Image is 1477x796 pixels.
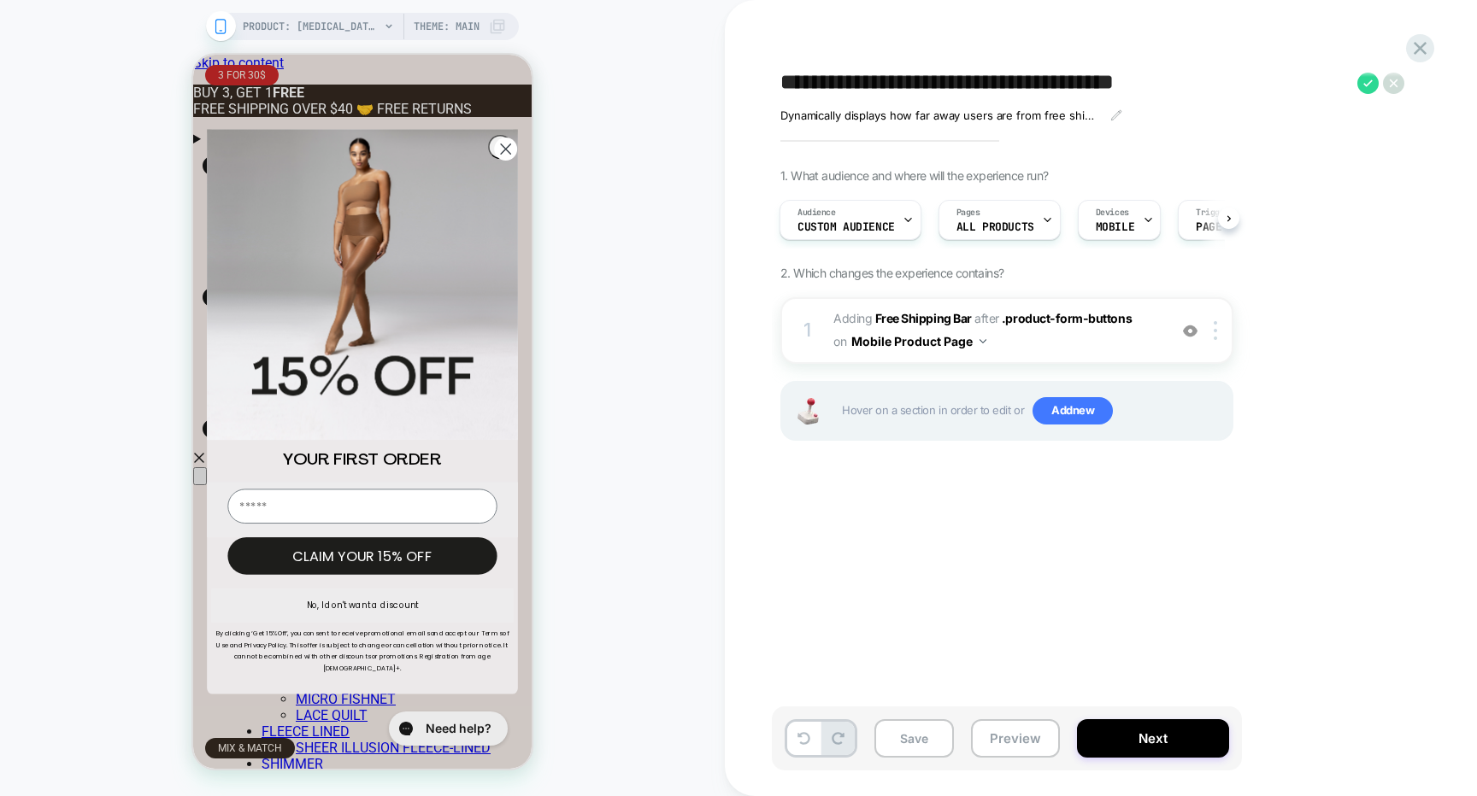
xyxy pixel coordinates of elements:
img: Joystick [791,398,825,424]
button: CLAIM YOUR 15% OFF [34,483,303,520]
button: No, I don't want a discount [18,534,321,568]
span: AFTER [974,311,999,325]
span: 2. Which changes the experience contains? [780,266,1003,280]
span: 1. What audience and where will the experience run? [780,168,1048,183]
button: Save [874,719,954,758]
span: MOBILE [1096,221,1134,233]
img: crossed eye [1183,324,1197,338]
img: close [1214,321,1217,340]
span: By clicking ‘Get 15% Off’, you consent to receive promotional emails and accept our Terms of Use ... [23,575,315,618]
img: Banner showing legs wearing tights [14,74,325,385]
span: Adding [833,311,972,325]
span: ALL PRODUCTS [956,221,1034,233]
iframe: To enrich screen reader interactions, please activate Accessibility in Grammarly extension settings [193,55,532,769]
span: Devices [1096,207,1129,219]
span: Page Load [1196,221,1254,233]
b: Free Shipping Bar [875,311,972,325]
span: Dynamically displays how far away users are from free shipping on PDPs once cart is $20+ (US only) [780,108,1097,122]
span: .product-form-buttons [1002,311,1132,325]
span: YOUR FIRST ORDER [90,398,248,414]
span: PRODUCT: [MEDICAL_DATA] - NET-PATTERNED SEAMLESS TIGHTS - LACE QUILT [243,13,380,40]
span: on [833,331,846,352]
span: Custom Audience [797,221,895,233]
span: Pages [956,207,980,219]
button: Close dialog [295,80,319,104]
span: Theme: MAIN [414,13,480,40]
iframe: Gorgias live chat messenger [187,651,321,697]
img: down arrow [980,339,986,343]
button: Mobile Product Page [851,329,986,354]
button: Preview [971,719,1060,758]
span: Trigger [1196,207,1229,219]
span: Add new [1033,397,1113,424]
span: Hover on a section in order to edit or [842,397,1223,424]
span: Audience [797,207,836,219]
button: Next [1077,719,1229,758]
input: Email [34,435,303,469]
div: 1 [799,313,816,348]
